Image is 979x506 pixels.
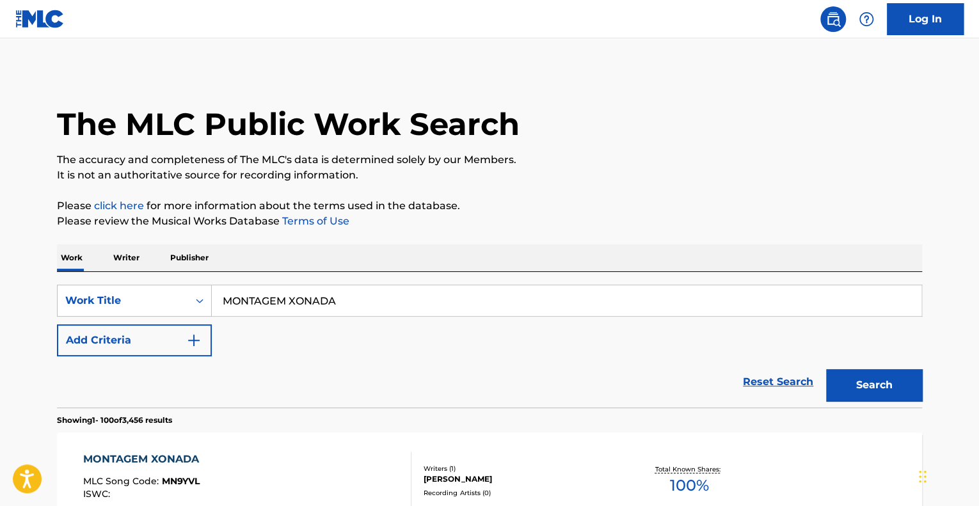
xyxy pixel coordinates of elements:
[57,415,172,426] p: Showing 1 - 100 of 3,456 results
[859,12,874,27] img: help
[57,152,922,168] p: The accuracy and completeness of The MLC's data is determined solely by our Members.
[57,214,922,229] p: Please review the Musical Works Database
[820,6,846,32] a: Public Search
[887,3,964,35] a: Log In
[919,457,927,496] div: Drag
[166,244,212,271] p: Publisher
[57,324,212,356] button: Add Criteria
[83,488,113,500] span: ISWC :
[57,285,922,407] form: Search Form
[669,474,708,497] span: 100 %
[826,369,922,401] button: Search
[57,244,86,271] p: Work
[825,12,841,27] img: search
[655,464,723,474] p: Total Known Shares:
[424,473,617,485] div: [PERSON_NAME]
[915,445,979,506] iframe: Chat Widget
[83,452,205,467] div: MONTAGEM XONADA
[280,215,349,227] a: Terms of Use
[736,368,820,396] a: Reset Search
[424,464,617,473] div: Writers ( 1 )
[94,200,144,212] a: click here
[854,6,879,32] div: Help
[65,293,180,308] div: Work Title
[57,105,520,143] h1: The MLC Public Work Search
[83,475,162,487] span: MLC Song Code :
[109,244,143,271] p: Writer
[186,333,202,348] img: 9d2ae6d4665cec9f34b9.svg
[57,198,922,214] p: Please for more information about the terms used in the database.
[162,475,200,487] span: MN9YVL
[424,488,617,498] div: Recording Artists ( 0 )
[57,168,922,183] p: It is not an authoritative source for recording information.
[15,10,65,28] img: MLC Logo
